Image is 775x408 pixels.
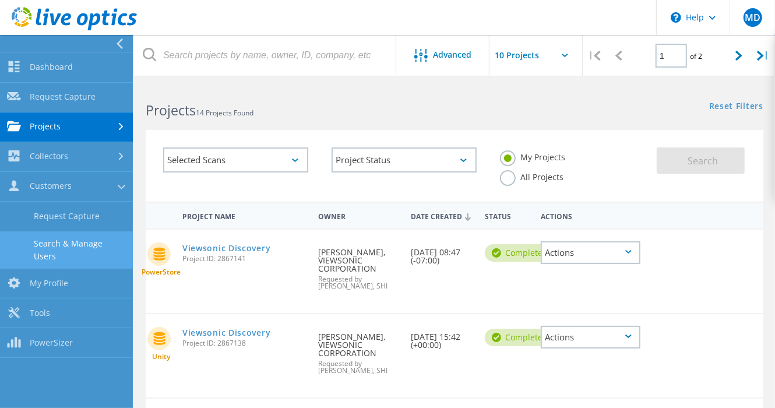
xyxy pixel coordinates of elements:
[163,147,308,173] div: Selected Scans
[405,205,479,227] div: Date Created
[583,35,607,76] div: |
[182,329,270,337] a: Viewsonic Discovery
[182,340,307,347] span: Project ID: 2867138
[541,326,640,349] div: Actions
[177,205,312,226] div: Project Name
[535,205,646,226] div: Actions
[182,244,270,252] a: Viewsonic Discovery
[405,230,479,276] div: [DATE] 08:47 (-07:00)
[182,255,307,262] span: Project ID: 2867141
[671,12,681,23] svg: \n
[196,108,253,118] span: 14 Projects Found
[541,241,640,264] div: Actions
[479,205,534,226] div: Status
[332,147,477,173] div: Project Status
[657,147,745,174] button: Search
[745,13,760,22] span: MD
[434,51,472,59] span: Advanced
[500,150,565,161] label: My Projects
[485,329,554,346] div: Complete
[709,102,763,112] a: Reset Filters
[134,35,397,76] input: Search projects by name, owner, ID, company, etc
[405,314,479,361] div: [DATE] 15:42 (+00:00)
[318,360,399,374] span: Requested by [PERSON_NAME], SHI
[146,101,196,119] b: Projects
[312,230,405,301] div: [PERSON_NAME], VIEWSONIC CORPORATION
[751,35,775,76] div: |
[142,269,181,276] span: PowerStore
[318,276,399,290] span: Requested by [PERSON_NAME], SHI
[500,170,563,181] label: All Projects
[12,24,137,33] a: Live Optics Dashboard
[485,244,554,262] div: Complete
[312,314,405,386] div: [PERSON_NAME], VIEWSONIC CORPORATION
[152,353,170,360] span: Unity
[690,51,702,61] span: of 2
[312,205,405,226] div: Owner
[688,154,718,167] span: Search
